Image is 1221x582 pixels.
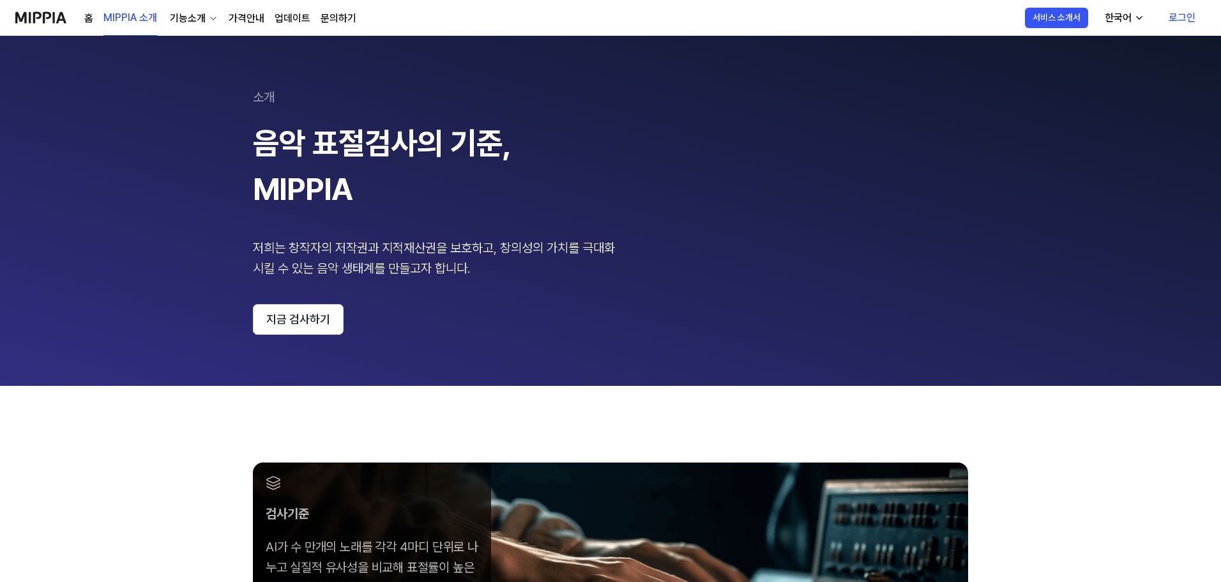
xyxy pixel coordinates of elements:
a: 문의하기 [321,11,356,26]
button: 기능소개 [167,11,218,26]
a: 지금 검사하기 [253,304,968,335]
a: MIPPIA 소개 [103,1,157,36]
div: 저희는 창작자의 저작권과 지적재산권을 보호하고, 창의성의 가치를 극대화 시킬 수 있는 음악 생태계를 만들고자 합니다. [253,238,623,279]
button: 지금 검사하기 [253,304,344,335]
a: 가격안내 [229,11,264,26]
div: 검사기준 [266,503,478,524]
div: 한국어 [1102,10,1134,26]
div: 음악 표절검사의 기준, MIPPIA [253,120,623,212]
button: 서비스 소개서 [1025,8,1088,28]
button: 한국어 [1095,5,1152,31]
div: 소개 [253,87,968,107]
div: 기능소개 [167,11,208,26]
a: 업데이트 [275,11,310,26]
a: 홈 [84,11,93,26]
